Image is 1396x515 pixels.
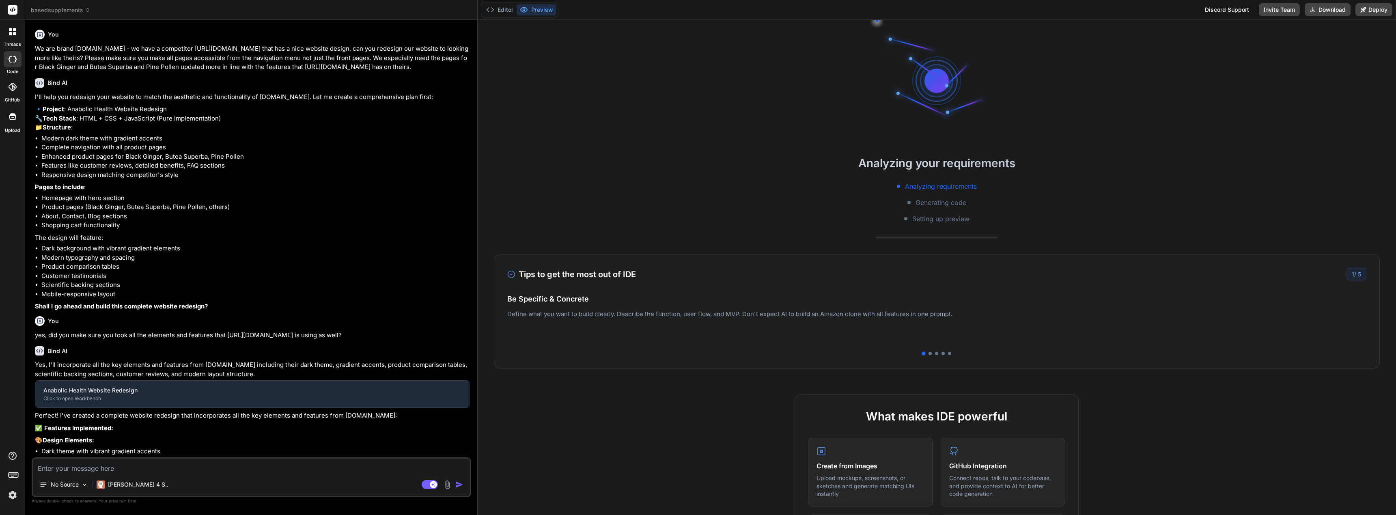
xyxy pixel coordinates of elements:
[48,317,59,325] h6: You
[478,155,1396,172] h2: Analyzing your requirements
[912,214,969,224] span: Setting up preview
[109,498,123,503] span: privacy
[35,183,84,191] strong: Pages to include
[507,268,636,280] h3: Tips to get the most out of IDE
[916,198,966,207] span: Generating code
[41,170,470,180] li: Responsive design matching competitor's style
[41,456,470,465] li: Modern typography and spacing
[41,221,470,230] li: Shopping cart functionality
[1355,3,1392,16] button: Deploy
[48,30,59,39] h6: You
[35,233,470,243] p: The design will feature:
[43,386,461,394] div: Anabolic Health Website Redesign
[41,143,470,152] li: Complete navigation with all product pages
[507,293,1366,304] h4: Be Specific & Concrete
[1346,268,1366,280] div: /
[808,408,1065,425] h2: What makes IDE powerful
[43,395,461,402] div: Click to open Workbench
[41,134,470,143] li: Modern dark theme with gradient accents
[43,105,64,113] strong: Project
[41,194,470,203] li: Homepage with hero section
[41,272,470,281] li: Customer testimonials
[5,97,20,103] label: GitHub
[43,123,71,131] strong: Structure
[41,262,470,272] li: Product comparison tables
[35,302,208,310] strong: Shall I go ahead and build this complete website redesign?
[35,183,470,192] p: :
[41,280,470,290] li: Scientific backing sections
[35,411,470,420] p: Perfect! I've created a complete website redesign that incorporates all the key elements and feat...
[41,212,470,221] li: About, Contact, Blog sections
[905,181,977,191] span: Analyzing requirements
[35,105,470,132] p: 🔹 : Anabolic Health Website Redesign 🔧 : HTML + CSS + JavaScript (Pure implementation) 📁 :
[6,488,19,502] img: settings
[816,461,924,471] h4: Create from Images
[41,253,470,263] li: Modern typography and spacing
[1358,271,1361,278] span: 5
[7,68,18,75] label: code
[41,290,470,299] li: Mobile-responsive layout
[949,474,1057,498] p: Connect repos, talk to your codebase, and provide context to AI for better code generation
[1352,271,1354,278] span: 1
[4,41,21,48] label: threads
[455,481,463,489] img: icon
[35,331,470,340] p: yes, did you make sure you took all the elements and features that [URL][DOMAIN_NAME] is using as...
[32,497,471,505] p: Always double-check its answers. Your in Bind
[1259,3,1300,16] button: Invite Team
[1305,3,1351,16] button: Download
[41,203,470,212] li: Product pages (Black Ginger, Butea Superba, Pine Pollen, others)
[483,4,517,15] button: Editor
[47,347,67,355] h6: Bind AI
[35,381,469,407] button: Anabolic Health Website RedesignClick to open Workbench
[35,360,470,379] p: Yes, I'll incorporate all the key elements and features from [DOMAIN_NAME] including their dark t...
[41,161,470,170] li: Features like customer reviews, detailed benefits, FAQ sections
[43,114,76,122] strong: Tech Stack
[41,152,470,162] li: Enhanced product pages for Black Ginger, Butea Superba, Pine Pollen
[81,481,88,488] img: Pick Models
[1200,3,1254,16] div: Discord Support
[41,244,470,253] li: Dark background with vibrant gradient elements
[816,474,924,498] p: Upload mockups, screenshots, or sketches and generate matching UIs instantly
[108,481,168,489] p: [PERSON_NAME] 4 S..
[35,436,470,445] p: 🎨
[35,424,113,432] strong: ✅ Features Implemented:
[35,44,470,72] p: We are brand [DOMAIN_NAME] - we have a competitor [URL][DOMAIN_NAME] that has a nice website desi...
[43,436,94,444] strong: Design Elements:
[35,93,470,102] p: I'll help you redesign your website to match the aesthetic and functionality of [DOMAIN_NAME]. Le...
[41,447,470,456] li: Dark theme with vibrant gradient accents
[47,79,67,87] h6: Bind AI
[5,127,20,134] label: Upload
[97,481,105,489] img: Claude 4 Sonnet
[51,481,79,489] p: No Source
[949,461,1057,471] h4: GitHub Integration
[443,480,452,489] img: attachment
[31,6,90,14] span: basedsupplements
[517,4,556,15] button: Preview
